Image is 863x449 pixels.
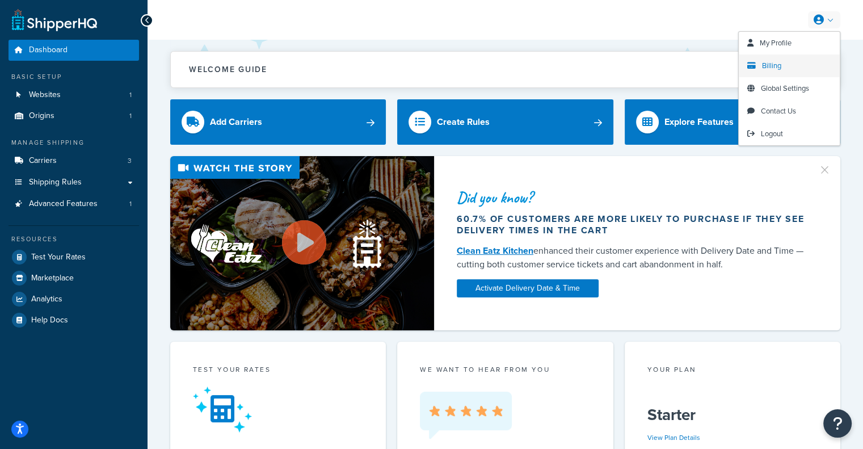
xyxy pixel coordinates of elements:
a: Add Carriers [170,99,386,145]
div: Add Carriers [210,114,262,130]
span: 1 [129,111,132,121]
a: Help Docs [9,310,139,330]
div: Manage Shipping [9,138,139,148]
a: Billing [739,54,840,77]
p: we want to hear from you [420,364,590,375]
a: Global Settings [739,77,840,100]
button: Welcome Guide [171,52,840,87]
div: 60.7% of customers are more likely to purchase if they see delivery times in the cart [457,213,809,236]
a: Origins1 [9,106,139,127]
div: Test your rates [193,364,363,377]
span: Origins [29,111,54,121]
div: enhanced their customer experience with Delivery Date and Time — cutting both customer service ti... [457,244,809,271]
a: Carriers3 [9,150,139,171]
span: Help Docs [31,316,68,325]
a: View Plan Details [647,433,700,443]
span: 1 [129,90,132,100]
li: Carriers [9,150,139,171]
li: Websites [9,85,139,106]
span: Billing [762,60,781,71]
span: Contact Us [761,106,796,116]
div: Explore Features [664,114,734,130]
span: Marketplace [31,274,74,283]
span: Advanced Features [29,199,98,209]
h2: Welcome Guide [189,65,267,74]
li: Advanced Features [9,194,139,215]
span: Logout [761,128,783,139]
span: My Profile [760,37,792,48]
a: Activate Delivery Date & Time [457,279,599,297]
img: Video thumbnail [170,156,434,330]
span: Carriers [29,156,57,166]
a: Create Rules [397,99,613,145]
div: Basic Setup [9,72,139,82]
span: Websites [29,90,61,100]
span: Test Your Rates [31,253,86,262]
a: Dashboard [9,40,139,61]
a: Clean Eatz Kitchen [457,244,533,257]
div: Create Rules [437,114,490,130]
div: Resources [9,234,139,244]
a: Explore Features [625,99,840,145]
a: Shipping Rules [9,172,139,193]
a: Marketplace [9,268,139,288]
li: Origins [9,106,139,127]
a: Logout [739,123,840,145]
a: My Profile [739,32,840,54]
h5: Starter [647,406,818,424]
a: Advanced Features1 [9,194,139,215]
a: Analytics [9,289,139,309]
a: Test Your Rates [9,247,139,267]
span: Analytics [31,295,62,304]
span: Shipping Rules [29,178,82,187]
span: Global Settings [761,83,809,94]
span: 1 [129,199,132,209]
div: Your Plan [647,364,818,377]
div: Did you know? [457,190,809,205]
button: Open Resource Center [823,409,852,438]
span: Dashboard [29,45,68,55]
a: Websites1 [9,85,139,106]
span: 3 [128,156,132,166]
a: Contact Us [739,100,840,123]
